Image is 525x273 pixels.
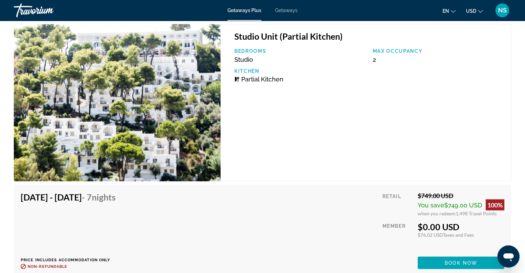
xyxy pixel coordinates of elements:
[21,257,121,262] p: Price includes accommodation only
[443,8,449,14] span: en
[372,48,504,54] p: Max Occupancy
[382,192,412,216] div: Retail
[418,192,504,199] div: $749.00 USD
[92,192,116,202] span: Nights
[14,24,221,181] img: 2822E01X.jpg
[418,256,504,269] button: Book now
[444,201,482,208] span: $749.00 USD
[443,232,474,237] span: Taxes and Fees
[418,232,504,237] div: $76.02 USD
[418,221,504,232] div: $0.00 USD
[234,31,504,41] h3: Studio Unit (Partial Kitchen)
[372,56,376,63] span: 2
[28,264,67,269] span: Non-refundable
[418,201,444,208] span: You save
[234,56,253,63] span: Studio
[443,6,456,16] button: Change language
[445,260,477,265] span: Book now
[227,8,261,13] a: Getaways Plus
[234,68,366,74] p: Kitchen
[275,8,298,13] a: Getaways
[82,192,116,202] span: - 7
[418,210,456,216] span: when you redeem
[241,76,283,83] span: Partial Kitchen
[14,1,83,19] a: Travorium
[234,48,366,54] p: Bedrooms
[486,199,504,210] div: 100%
[497,245,519,267] iframe: Кнопка запуска окна обмена сообщениями
[466,8,476,14] span: USD
[466,6,483,16] button: Change currency
[382,221,412,251] div: Member
[21,192,116,202] h4: [DATE] - [DATE]
[456,210,497,216] span: 1,498 Travel Points
[498,7,507,14] span: NS
[493,3,511,18] button: User Menu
